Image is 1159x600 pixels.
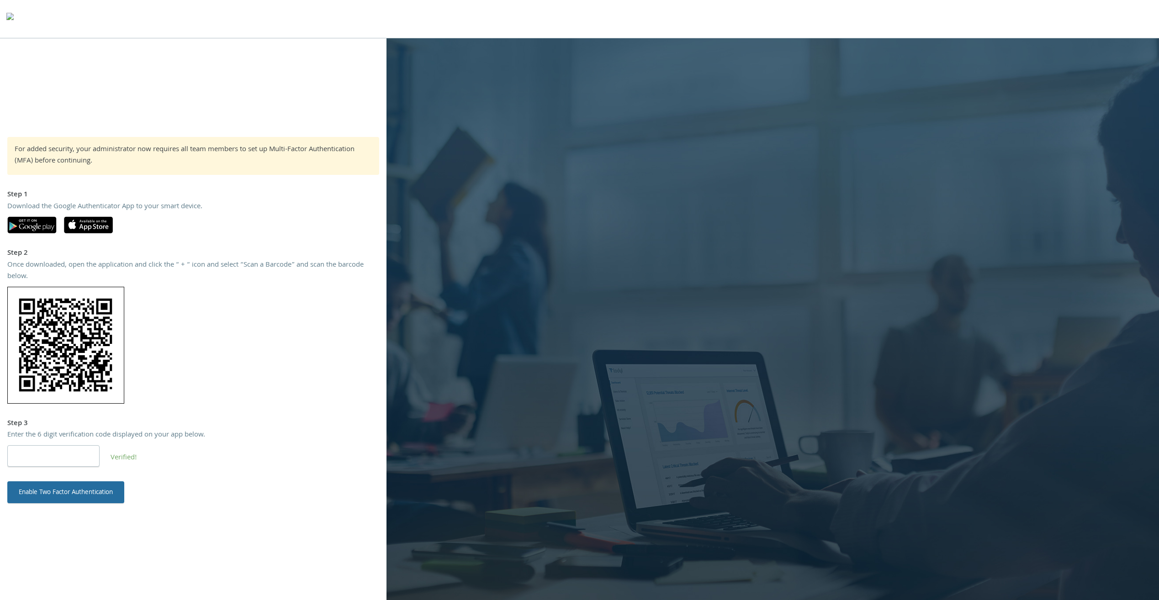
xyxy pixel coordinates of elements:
[7,287,124,404] img: 1gxXN8AAAAABJRU5ErkJggg==
[7,430,379,442] div: Enter the 6 digit verification code displayed on your app below.
[6,10,14,28] img: todyl-logo-dark.svg
[7,247,28,259] strong: Step 2
[15,144,372,168] div: For added security, your administrator now requires all team members to set up Multi-Factor Authe...
[111,452,137,464] span: Verified!
[7,216,57,233] img: google-play.svg
[7,189,28,201] strong: Step 1
[64,216,113,233] img: apple-app-store.svg
[7,418,28,430] strong: Step 3
[7,201,379,213] div: Download the Google Authenticator App to your smart device.
[7,481,124,503] button: Enable Two Factor Authentication
[7,260,379,283] div: Once downloaded, open the application and click the “ + “ icon and select “Scan a Barcode” and sc...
